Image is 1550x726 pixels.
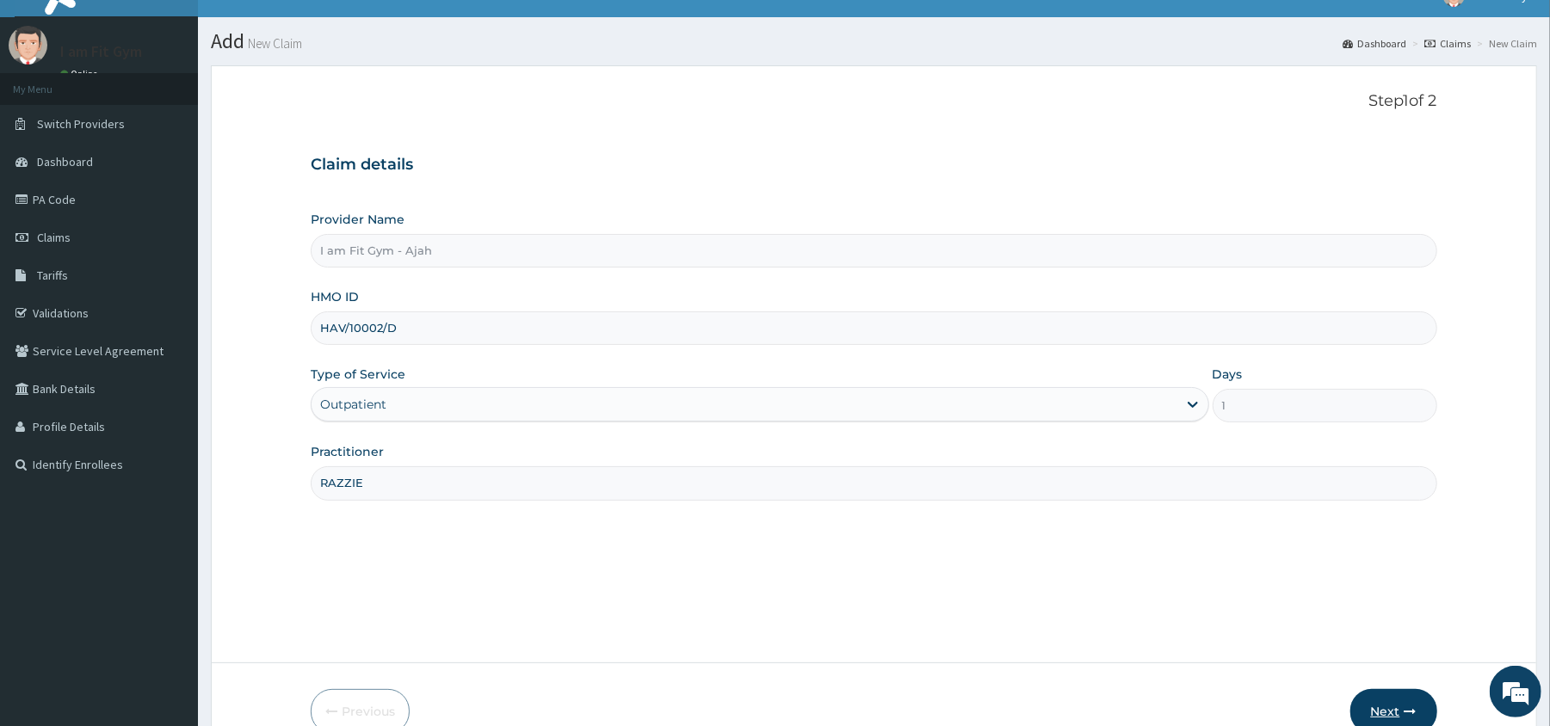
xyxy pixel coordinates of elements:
label: Provider Name [311,211,404,228]
img: User Image [9,26,47,65]
span: We're online! [100,217,238,391]
span: Claims [37,230,71,245]
label: Days [1213,366,1243,383]
div: Chat with us now [90,96,289,119]
span: Dashboard [37,154,93,169]
input: Enter Name [311,466,1436,500]
div: Minimize live chat window [282,9,324,50]
p: Step 1 of 2 [311,92,1436,111]
label: HMO ID [311,288,359,305]
h3: Claim details [311,156,1436,175]
a: Online [60,68,102,80]
textarea: Type your message and hit 'Enter' [9,470,328,530]
label: Type of Service [311,366,405,383]
img: d_794563401_company_1708531726252_794563401 [32,86,70,129]
span: Switch Providers [37,116,125,132]
span: Tariffs [37,268,68,283]
a: Claims [1424,36,1471,51]
li: New Claim [1473,36,1537,51]
input: Enter HMO ID [311,311,1436,345]
label: Practitioner [311,443,384,460]
a: Dashboard [1343,36,1406,51]
p: I am Fit Gym [60,44,142,59]
small: New Claim [244,37,302,50]
h1: Add [211,30,1537,52]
